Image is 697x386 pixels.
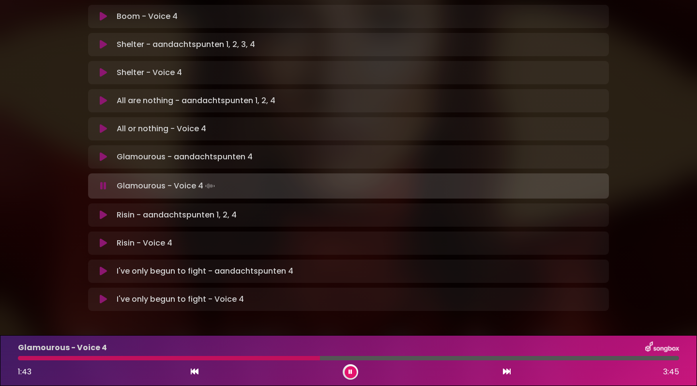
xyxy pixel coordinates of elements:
[645,341,679,354] img: songbox-logo-white.png
[117,151,253,163] p: Glamourous - aandachtspunten 4
[117,209,237,221] p: Risin - aandachtspunten 1, 2, 4
[117,293,244,305] p: I've only begun to fight - Voice 4
[18,342,107,354] p: Glamourous - Voice 4
[117,11,178,22] p: Boom - Voice 4
[117,123,206,135] p: All or nothing - Voice 4
[117,67,182,78] p: Shelter - Voice 4
[117,237,172,249] p: Risin - Voice 4
[117,265,293,277] p: I've only begun to fight - aandachtspunten 4
[117,39,255,50] p: Shelter - aandachtspunten 1, 2, 3, 4
[203,179,217,193] img: waveform4.gif
[117,95,275,107] p: All are nothing - aandachtspunten 1, 2, 4
[117,179,217,193] p: Glamourous - Voice 4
